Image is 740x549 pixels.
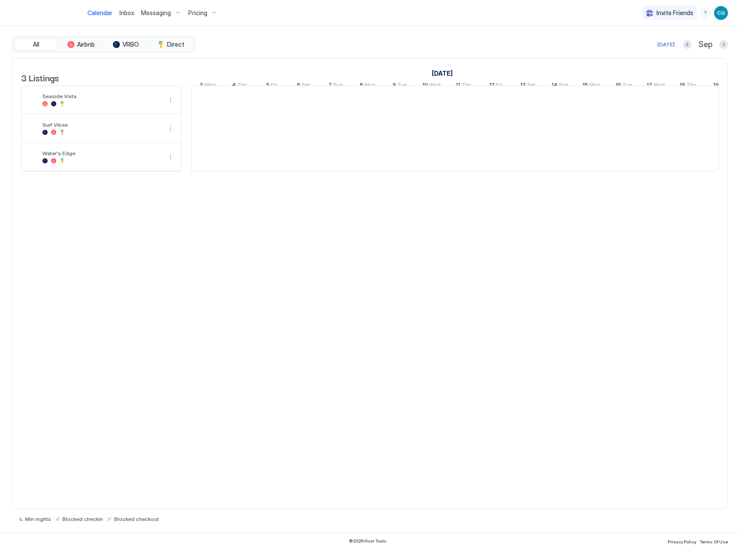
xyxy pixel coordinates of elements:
[518,80,537,92] a: September 13, 2025
[527,81,535,90] span: Sat
[42,93,162,99] span: Seaside Vista
[622,81,632,90] span: Tue
[713,81,719,90] span: 19
[33,41,39,48] span: All
[551,81,557,90] span: 14
[520,81,526,90] span: 13
[119,9,134,16] span: Inbox
[700,539,728,544] span: Terms Of Use
[326,80,345,92] a: September 7, 2025
[114,516,159,522] span: Blocked checkout
[165,152,176,162] button: More options
[719,40,728,49] button: Next month
[27,121,41,135] div: listing image
[714,6,728,20] div: User profile
[487,80,504,92] a: September 12, 2025
[104,38,148,51] button: VRBO
[700,536,728,546] a: Terms Of Use
[489,81,495,90] span: 12
[87,9,113,16] span: Calendar
[357,80,378,92] a: September 8, 2025
[12,6,77,19] a: Host Tools Logo
[204,81,216,90] span: Wed
[615,81,621,90] span: 16
[656,39,676,50] button: [DATE]
[149,38,193,51] button: Direct
[302,81,310,90] span: Sat
[27,150,41,164] div: listing image
[264,80,279,92] a: September 5, 2025
[349,538,386,544] span: © 2025 Host Tools
[711,80,728,92] a: September 19, 2025
[393,81,396,90] span: 9
[456,81,460,90] span: 11
[454,80,473,92] a: September 11, 2025
[656,9,693,17] span: Invite Friends
[188,9,207,17] span: Pricing
[271,81,277,90] span: Fri
[644,80,667,92] a: September 17, 2025
[700,8,711,18] div: menu
[420,80,443,92] a: September 10, 2025
[422,81,428,90] span: 10
[141,9,171,17] span: Messaging
[42,150,162,156] span: Water's Edge
[42,537,68,545] a: Google Play Store
[589,81,601,90] span: Mon
[657,41,675,48] div: [DATE]
[122,41,139,48] span: VRBO
[232,81,236,90] span: 4
[677,80,698,92] a: September 18, 2025
[559,81,568,90] span: Sun
[683,40,692,49] button: Previous month
[199,81,203,90] span: 3
[668,539,696,544] span: Privacy Policy
[165,95,176,105] div: menu
[668,536,696,546] a: Privacy Policy
[647,81,652,90] span: 17
[167,41,184,48] span: Direct
[27,93,41,107] div: listing image
[364,81,376,90] span: Mon
[165,95,176,105] button: More options
[295,80,312,92] a: September 6, 2025
[14,38,58,51] button: All
[266,81,270,90] span: 5
[197,80,218,92] a: September 3, 2025
[42,121,162,128] span: Surf Vibes
[119,8,134,17] a: Inbox
[390,80,409,92] a: September 9, 2025
[297,81,300,90] span: 6
[613,80,634,92] a: September 16, 2025
[461,81,471,90] span: Thu
[165,123,176,134] button: More options
[165,123,176,134] div: menu
[87,8,113,17] a: Calendar
[397,81,407,90] span: Tue
[549,80,570,92] a: September 14, 2025
[328,81,332,90] span: 7
[580,80,603,92] a: September 15, 2025
[698,40,712,50] span: Sep
[230,80,249,92] a: September 4, 2025
[59,38,103,51] button: Airbnb
[21,71,59,84] span: 3 Listings
[25,516,51,522] span: Min nights
[165,152,176,162] div: menu
[582,81,588,90] span: 15
[653,81,665,90] span: Wed
[686,81,696,90] span: Thu
[430,67,455,80] a: September 3, 2025
[679,81,685,90] span: 18
[333,81,343,90] span: Sun
[429,81,441,90] span: Wed
[360,81,363,90] span: 8
[62,516,103,522] span: Blocked checkin
[237,81,247,90] span: Thu
[12,537,38,545] a: App Store
[496,81,502,90] span: Fri
[12,36,195,53] div: tab-group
